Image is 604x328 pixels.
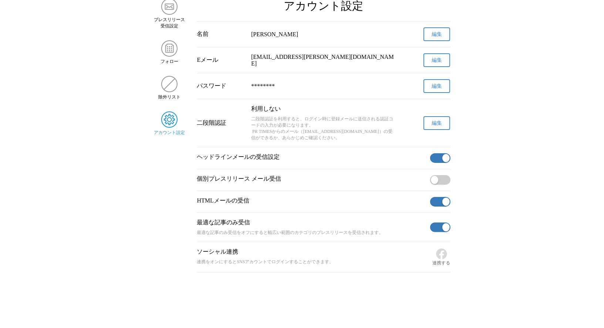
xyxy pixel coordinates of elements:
img: Facebook [436,248,448,260]
span: アカウント設定 [154,130,185,136]
p: ソーシャル連携 [197,248,430,256]
div: 名前 [197,30,246,38]
div: パスワード [197,82,246,90]
div: [EMAIL_ADDRESS][PERSON_NAME][DOMAIN_NAME] [251,54,396,67]
button: 編集 [424,79,450,93]
span: 連携する [433,260,451,266]
button: 編集 [424,27,450,41]
button: 編集 [424,53,450,67]
span: 編集 [432,120,442,127]
p: ヘッドラインメールの受信設定 [197,153,427,161]
img: フォロー [161,40,178,57]
img: アカウント設定 [161,111,178,128]
span: 編集 [432,57,442,64]
p: 利用しない [251,105,396,113]
a: アカウント設定アカウント設定 [154,111,185,136]
span: プレスリリース 受信設定 [154,17,185,29]
p: 最適な記事のみ受信をオフにすると幅広い範囲のカテゴリのプレスリリースを受信されます。 [197,230,427,236]
span: 除外リスト [158,94,180,100]
span: 編集 [432,83,442,90]
p: 個別プレスリリース メール受信 [197,175,427,183]
span: 編集 [432,31,442,38]
p: HTMLメールの受信 [197,197,427,205]
div: Eメール [197,56,246,64]
img: 除外リスト [161,76,178,92]
button: 編集 [424,116,450,130]
div: [PERSON_NAME] [251,31,396,38]
div: 二段階認証 [197,119,246,127]
a: 除外リスト除外リスト [154,76,185,100]
p: 最適な記事のみ受信 [197,219,427,227]
button: 連携する [433,248,451,266]
p: 連携をオンにするとSNSアカウントでログインすることができます。 [197,259,430,265]
p: 二段階認証を利用すると、ログイン時に登録メールに送信される認証コードの入力が必要になります。 PR TIMESからのメール（[EMAIL_ADDRESS][DOMAIN_NAME]）の受信ができ... [251,116,396,141]
a: フォローフォロー [154,40,185,65]
span: フォロー [161,58,178,65]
